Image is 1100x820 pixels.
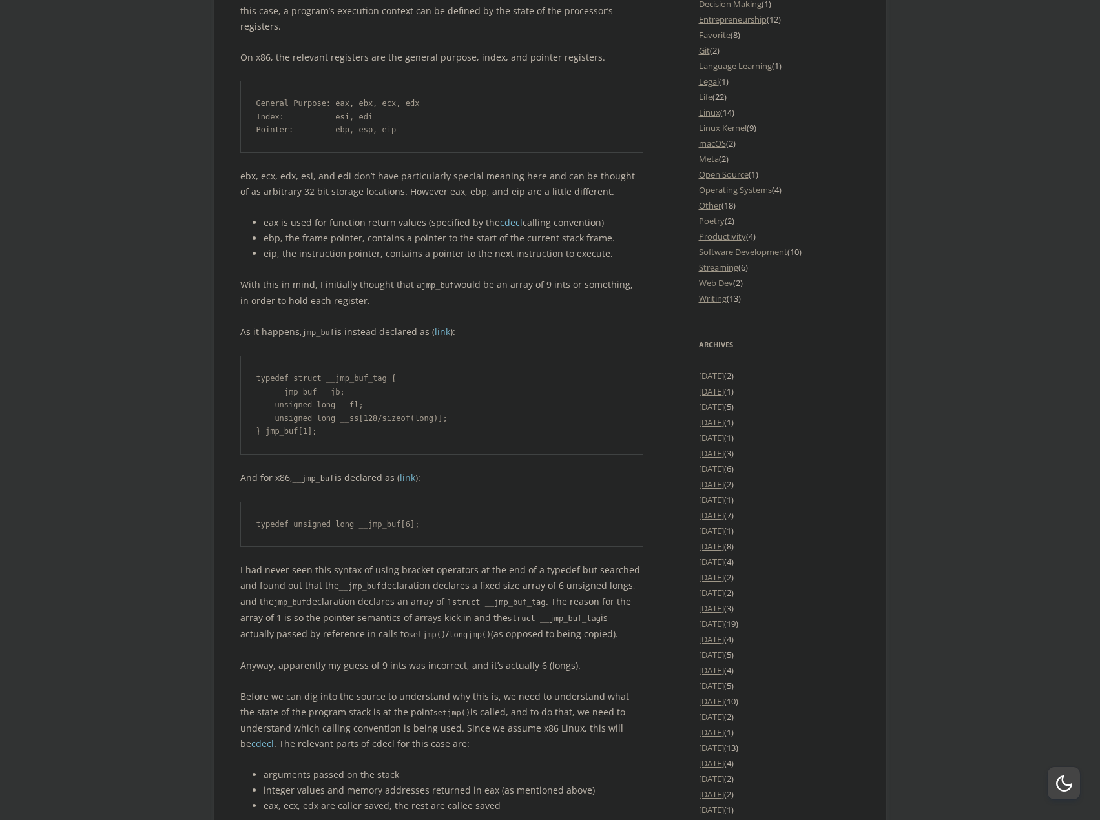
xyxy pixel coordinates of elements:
li: (4) [699,662,860,678]
a: [DATE] [699,773,724,784]
a: [DATE] [699,788,724,800]
li: (2) [699,786,860,802]
a: [DATE] [699,432,724,444]
a: Entrepreneurship [699,14,767,25]
a: Git [699,45,710,56]
a: Open Source [699,169,749,180]
a: Streaming [699,261,738,273]
li: (5) [699,678,860,693]
p: I had never seen this syntax of using bracket operators at the end of a typedef but searched and ... [240,562,644,642]
li: (2) [699,213,860,229]
li: (3) [699,600,860,616]
li: (18) [699,198,860,213]
li: (6) [699,260,860,275]
p: On x86, the relevant registers are the general purpose, index, and pointer registers. [240,50,644,65]
p: With this in mind, I initially thought that a would be an array of 9 ints or something, in order ... [240,277,644,309]
a: [DATE] [699,742,724,753]
code: struct __jmp_buf_tag [508,614,601,623]
li: (2) [699,151,860,167]
li: (10) [699,244,860,260]
a: link [435,325,450,338]
code: __jmp_buf [293,474,335,483]
li: eip, the instruction pointer, contains a pointer to the next instruction to execute. [264,246,644,261]
li: ebp, the frame pointer, contains a pointer to the start of the current stack frame. [264,231,644,246]
code: jmp_buf [274,598,307,607]
code: longjmp() [449,630,491,639]
a: Legal [699,76,719,87]
li: (13) [699,291,860,306]
code: jmp_buf [302,328,335,337]
a: Writing [699,292,727,304]
a: [DATE] [699,447,724,459]
li: (19) [699,616,860,631]
li: (7) [699,507,860,523]
li: (8) [699,538,860,554]
code: jmp_buf [422,281,455,290]
a: [DATE] [699,587,724,599]
a: [DATE] [699,525,724,537]
a: [DATE] [699,695,724,707]
li: (2) [699,477,860,492]
a: link [400,471,415,484]
li: (13) [699,740,860,755]
li: eax, ecx, edx are caller saved, the rest are callee saved [264,798,644,814]
code: __jmp_buf [339,582,381,591]
a: [DATE] [699,757,724,769]
a: [DATE] [699,556,724,568]
li: (1) [699,167,860,182]
li: (4) [699,631,860,647]
a: [DATE] [699,540,724,552]
a: [DATE] [699,509,724,521]
a: Software Development [699,246,787,258]
li: (2) [699,771,860,786]
li: (1) [699,58,860,74]
li: (5) [699,399,860,415]
li: (1) [699,415,860,430]
a: [DATE] [699,463,724,475]
a: Other [699,200,721,211]
a: [DATE] [699,664,724,676]
a: Operating Systems [699,184,772,196]
li: (12) [699,12,860,27]
li: (1) [699,74,860,89]
li: (9) [699,120,860,136]
a: [DATE] [699,401,724,413]
p: And for x86, is declared as ( ): [240,470,644,486]
li: (3) [699,446,860,461]
li: arguments passed on the stack [264,767,644,783]
li: (1) [699,523,860,538]
a: Web Dev [699,277,733,289]
li: (2) [699,569,860,585]
li: (4) [699,229,860,244]
a: Meta [699,153,719,165]
h3: Archives [699,337,860,353]
li: (8) [699,27,860,43]
pre: General Purpose: eax, ebx, ecx, edx Index: esi, edi Pointer: ebp, esp, eip [240,81,644,153]
p: Anyway, apparently my guess of 9 ints was incorrect, and it’s actually 6 (longs). [240,658,644,673]
li: (2) [699,43,860,58]
a: [DATE] [699,804,724,815]
li: (4) [699,182,860,198]
a: [DATE] [699,680,724,692]
li: (1) [699,384,860,399]
a: [DATE] [699,416,724,428]
li: (2) [699,136,860,151]
li: (1) [699,430,860,446]
a: [DATE] [699,602,724,614]
a: [DATE] [699,618,724,630]
li: (1) [699,724,860,740]
li: (5) [699,647,860,662]
li: (4) [699,755,860,771]
li: (14) [699,105,860,120]
a: Productivity [699,231,746,242]
p: ebx, ecx, edx, esi, and edi don’t have particularly special meaning here and can be thought of as... [240,169,644,200]
a: Language Learning [699,60,772,72]
li: (22) [699,89,860,105]
code: setjmp() [433,708,471,717]
a: [DATE] [699,633,724,645]
li: (6) [699,461,860,477]
a: cdecl [500,216,523,229]
a: [DATE] [699,649,724,661]
li: (10) [699,693,860,709]
a: cdecl [251,737,274,750]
